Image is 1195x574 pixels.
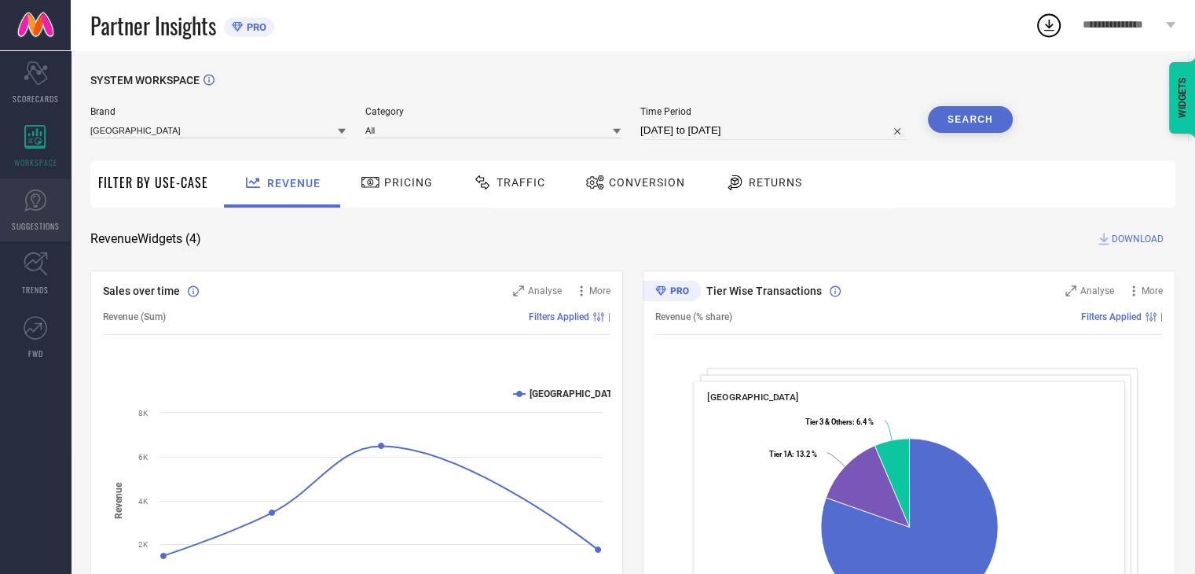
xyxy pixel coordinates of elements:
span: Analyse [1080,285,1114,296]
span: Filter By Use-Case [98,173,208,192]
text: 6K [138,453,148,462]
span: Category [365,106,621,117]
text: 4K [138,497,148,506]
button: Search [928,106,1013,133]
tspan: Tier 1A [769,450,793,458]
tspan: Tier 3 & Others [805,418,852,426]
tspan: Revenue [113,481,124,518]
span: Revenue [267,177,321,189]
span: Filters Applied [1081,311,1142,322]
span: Traffic [497,176,545,189]
div: Open download list [1035,11,1063,39]
span: Revenue (% share) [655,311,732,322]
span: | [608,311,610,322]
span: DOWNLOAD [1112,231,1164,247]
span: SCORECARDS [13,93,59,105]
span: More [589,285,610,296]
span: | [1160,311,1163,322]
svg: Zoom [1065,285,1076,296]
span: SYSTEM WORKSPACE [90,74,200,86]
span: More [1142,285,1163,296]
text: : 6.4 % [805,418,874,426]
input: Select time period [640,121,908,140]
span: Partner Insights [90,9,216,42]
span: Returns [749,176,802,189]
span: Tier Wise Transactions [706,285,822,297]
span: SUGGESTIONS [12,220,60,232]
text: [GEOGRAPHIC_DATA] [530,388,620,399]
span: Pricing [384,176,433,189]
text: : 13.2 % [769,450,817,458]
span: FWD [28,348,43,359]
span: Brand [90,106,346,117]
text: 8K [138,409,148,418]
span: Revenue (Sum) [103,311,166,322]
span: TRENDS [22,284,49,296]
span: Sales over time [103,285,180,297]
svg: Zoom [513,285,524,296]
span: Time Period [640,106,908,117]
span: Analyse [528,285,562,296]
span: WORKSPACE [14,156,57,168]
span: Conversion [609,176,685,189]
span: PRO [243,21,266,33]
text: 2K [138,540,148,549]
div: Premium [643,281,701,304]
span: Revenue Widgets ( 4 ) [90,231,201,247]
span: [GEOGRAPHIC_DATA] [707,392,798,403]
span: Filters Applied [529,311,589,322]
